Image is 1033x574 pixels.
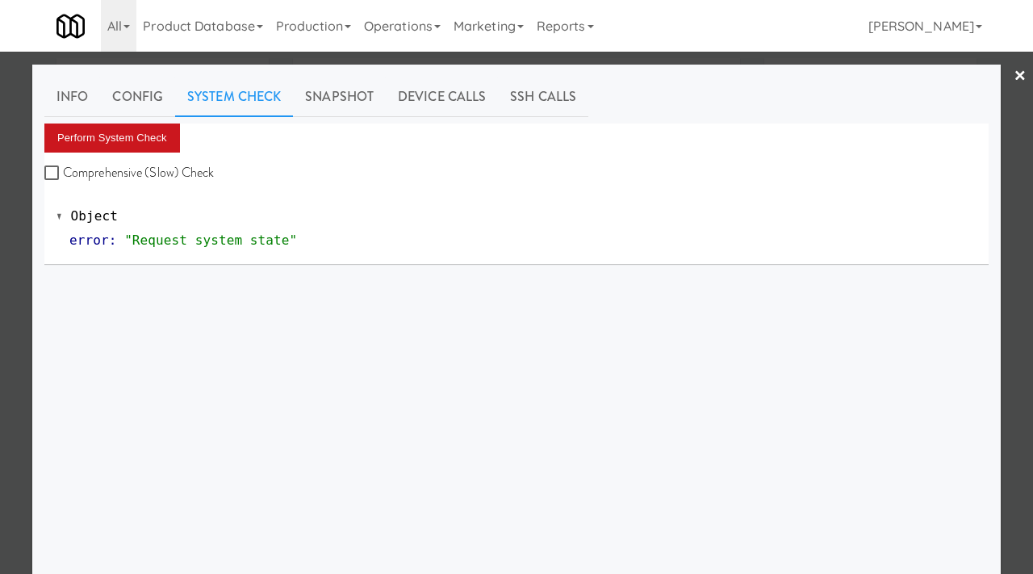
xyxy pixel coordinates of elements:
span: "Request system state" [124,233,297,248]
a: SSH Calls [498,77,588,117]
span: Object [71,208,118,224]
span: error [69,233,109,248]
label: Comprehensive (Slow) Check [44,161,215,185]
a: Config [100,77,175,117]
a: System Check [175,77,293,117]
a: Info [44,77,100,117]
button: Perform System Check [44,124,180,153]
input: Comprehensive (Slow) Check [44,167,63,180]
a: Device Calls [386,77,498,117]
img: Micromart [56,12,85,40]
span: : [109,233,117,248]
a: Snapshot [293,77,386,117]
a: × [1014,52,1027,102]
